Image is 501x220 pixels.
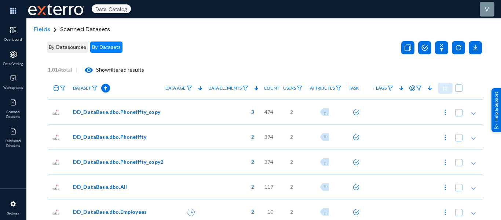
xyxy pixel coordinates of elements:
[1,139,25,149] span: Published Datasets
[52,183,60,191] img: sqlserver.png
[10,128,17,135] img: icon-published.svg
[264,133,273,141] span: 374
[279,82,306,95] a: Users
[264,108,273,116] span: 474
[485,6,489,12] span: v
[248,133,254,141] span: 2
[10,200,17,208] img: icon-settings.svg
[324,109,326,114] span: +
[324,159,326,164] span: +
[416,86,422,91] img: icon-filter.svg
[73,133,146,141] span: DD_DataBase.dbo.Phonefifty
[283,86,296,91] span: Users
[290,133,293,141] span: 2
[162,82,196,95] a: Data Age
[78,66,144,73] span: Show filtered results
[10,26,17,34] img: icon-dashboard.svg
[73,183,127,191] span: DD_DataBase.dbo.All
[297,86,303,91] img: icon-filter.svg
[10,75,17,82] img: icon-workspace.svg
[264,86,279,91] span: Count
[52,208,60,216] img: sqlserver.png
[324,184,326,189] span: +
[442,209,449,216] img: icon-more.svg
[306,82,345,95] a: Attributes
[208,86,242,91] span: Data Elements
[442,159,449,166] img: icon-more.svg
[52,158,60,166] img: sqlserver.png
[186,86,192,91] img: icon-filter.svg
[92,44,121,50] span: By Datasets
[73,158,163,166] span: DD_DataBase.dbo.Phonefifty_copy2
[48,66,76,73] span: total
[290,183,293,191] span: 2
[47,42,88,53] button: By Datasources
[310,86,335,91] span: Attributes
[69,82,101,95] a: Dataset
[52,108,60,116] img: sqlserver.png
[73,208,147,216] span: DD_DataBase.dbo.Employees
[494,124,499,129] img: help_support.svg
[60,25,110,33] span: Scanned Datasets
[10,99,17,106] img: icon-published.svg
[387,86,393,91] img: icon-filter.svg
[92,4,131,13] span: Data Catalog
[76,66,78,73] span: |
[290,108,293,116] span: 2
[248,108,254,116] span: 3
[290,158,293,166] span: 2
[248,158,254,166] span: 2
[248,183,254,191] span: 2
[26,2,83,17] span: Exterro
[264,158,273,166] span: 374
[491,88,501,132] div: Help & Support
[1,211,25,216] span: Settings
[84,66,93,75] mat-icon: visibility
[28,4,84,15] img: exterro-work-mark.svg
[48,66,61,73] b: 1,014
[264,183,273,191] span: 117
[442,109,449,116] img: icon-more.svg
[205,82,252,95] a: Data Elements
[1,62,25,67] span: Data Catalog
[73,86,91,91] span: Dataset
[290,208,293,216] span: 2
[34,25,50,33] a: Fields
[60,86,66,91] img: icon-filter.svg
[52,133,60,141] img: sqlserver.png
[242,86,248,91] img: icon-filter.svg
[442,134,449,141] img: icon-more.svg
[267,208,273,216] span: 10
[10,51,17,58] img: icon-applications.svg
[73,108,160,116] span: DD_DataBase.dbo.Phonefifty_copy
[324,134,326,139] span: +
[2,3,24,19] img: app launcher
[324,209,326,214] span: +
[370,82,397,95] a: Flags
[485,5,489,14] div: v
[165,86,186,91] span: Data Age
[1,37,25,43] span: Dashboard
[49,44,86,50] span: By Datasources
[1,86,25,91] span: Workspaces
[1,110,25,120] span: Scanned Datasets
[336,86,341,91] img: icon-filter.svg
[345,82,363,94] a: Task
[90,42,122,53] button: By Datasets
[92,86,98,91] img: icon-filter.svg
[373,86,387,91] span: Flags
[442,184,449,191] img: icon-more.svg
[248,208,254,216] span: 2
[349,86,359,91] span: Task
